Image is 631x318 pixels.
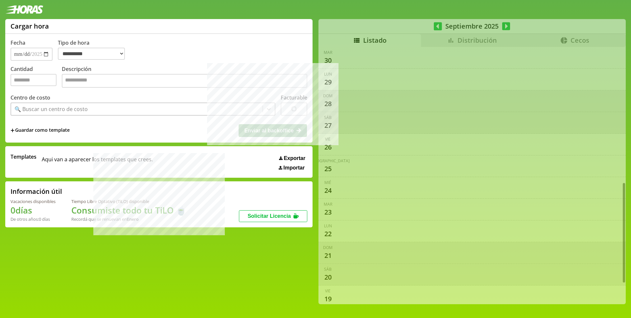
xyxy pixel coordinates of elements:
h1: Cargar hora [11,22,49,31]
img: logotipo [5,5,43,14]
span: Aqui van a aparecer los templates que crees. [42,153,153,171]
label: Facturable [281,94,307,101]
div: De otros años: 0 días [11,216,56,222]
select: Tipo de hora [58,48,125,60]
div: 🔍 Buscar un centro de costo [14,105,88,113]
div: Vacaciones disponibles [11,198,56,204]
input: Cantidad [11,74,57,86]
label: Cantidad [11,65,62,89]
label: Centro de costo [11,94,50,101]
label: Descripción [62,65,307,89]
span: Importar [283,165,305,171]
h1: 0 días [11,204,56,216]
textarea: Descripción [62,74,307,88]
b: Enero [127,216,139,222]
div: Tiempo Libre Optativo (TiLO) disponible [71,198,186,204]
div: Recordá que se renuevan en [71,216,186,222]
h2: Información útil [11,187,62,196]
label: Tipo de hora [58,39,130,61]
span: Solicitar Licencia [247,213,291,219]
button: Solicitar Licencia [239,210,307,222]
label: Fecha [11,39,25,46]
h1: Consumiste todo tu TiLO 🍵 [71,204,186,216]
span: +Guardar como template [11,127,70,134]
span: Exportar [284,155,305,161]
button: Exportar [277,155,307,162]
span: Templates [11,153,36,160]
span: + [11,127,14,134]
